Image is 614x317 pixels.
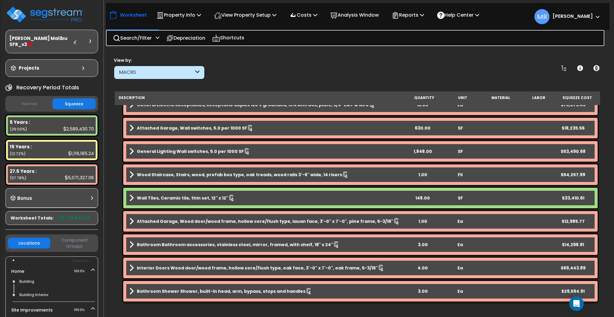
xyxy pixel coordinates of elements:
[166,34,205,42] p: Depreciation
[555,125,592,131] div: $18,235.56
[330,11,379,19] p: Analysis Window
[11,307,53,313] a: Site Improvements 100.0%
[17,196,32,201] h3: Bonus
[11,215,54,221] span: Worksheet Totals:
[137,288,305,294] b: Bathroom Shower Shower, built-in head, arm, bypass, stops and handles
[442,148,479,154] div: SF
[18,257,98,265] div: Ownership
[65,174,94,181] div: 5,071,327.06
[52,98,95,109] button: Squeeze
[442,172,479,178] div: Fli
[53,237,96,249] button: Component Groups
[404,125,441,131] div: 630.00
[404,288,441,294] div: 3.00
[137,265,378,271] b: Interior Doors Wood door/wood frame, hollow core/flush type, oak face, 3'-0" x 7'-0", oak frame, ...
[119,95,145,100] small: Description
[404,148,441,154] div: 1,848.00
[157,11,201,19] p: Property Info
[10,127,27,132] small: 29.502649157001475%
[129,124,404,132] a: Assembly Title
[18,291,94,299] div: Building Interior
[137,125,247,131] b: Attached Garage, Wall switches, 5.0 per 1000 SF
[74,306,90,314] span: 100.0%
[59,215,90,221] b: 8,776,943.00
[442,288,479,294] div: Ea
[555,172,592,178] div: $54,257.99
[209,31,248,45] div: Shortcuts
[404,218,441,224] div: 1.00
[113,34,152,42] p: Search/Filter
[16,84,79,91] h4: Recovery Period Totals
[129,147,404,156] a: Assembly Title
[137,102,369,108] b: General Electric Receptacles, Receptacle duplex 120 V grounded, 15 A with box, plate, 3/4" EMT & ...
[74,268,90,275] span: 100.0%
[212,34,244,42] p: Shortcuts
[163,31,209,45] div: Depreciation
[19,65,39,71] h3: Projects
[129,287,404,296] a: Assembly Title
[68,150,94,157] div: 1,116,185.24
[392,11,424,19] p: Reports
[137,148,244,154] b: General Lighting Wall switches, 5.0 per 1000 SF
[437,11,479,19] p: Help Center
[5,5,84,24] img: logo_pro_r.png
[8,99,51,109] button: Normal
[129,217,404,226] a: Assembly Title
[120,11,147,19] p: Worksheet
[63,126,94,132] div: 2,589,430.70
[458,95,467,100] small: Unit
[10,119,30,125] b: 5 Years :
[129,101,404,109] a: Assembly Title
[404,265,441,271] div: 4.00
[137,218,393,224] b: Attached Garage, Wood door/wood frame, hollow core/flush type, lauan face, 3'-0" x 7'-0", pine fr...
[569,296,584,311] div: Open Intercom Messenger
[555,265,592,271] div: $69,443.89
[404,242,441,248] div: 3.00
[534,9,550,24] span: MR
[129,194,404,202] a: Assembly Title
[289,11,317,19] p: Costs
[555,218,592,224] div: $12,985.77
[8,238,50,249] button: Locations
[555,148,592,154] div: $53,490.68
[137,172,342,178] b: Wood Staircase, Stairs, wood, prefab box type, oak treads, wood rails 3'-6" wide, 14 risers
[442,242,479,248] div: Ea
[10,175,26,180] small: 57.78010703726799%
[555,102,592,108] div: $76,073.49
[442,125,479,131] div: SF
[129,240,404,249] a: Assembly Title
[10,151,25,156] small: 12.717243805730536%
[555,195,592,201] div: $33,410.61
[404,102,441,108] div: 13.00
[532,95,545,100] small: Labor
[10,168,37,174] b: 27.5 Years :
[404,195,441,201] div: 148.00
[555,288,592,294] div: $29,594.91
[442,218,479,224] div: Ea
[404,172,441,178] div: 1.00
[129,170,404,179] a: Assembly Title
[563,95,592,100] small: Squeeze Cost
[491,95,510,100] small: Material
[129,264,404,272] a: Assembly Title
[442,102,479,108] div: Ea
[10,144,32,150] b: 15 Years :
[18,278,94,285] div: Building
[414,95,434,100] small: Quantity
[442,195,479,201] div: SF
[9,35,73,48] h3: [PERSON_NAME] Malibu SFR_v2
[442,265,479,271] div: Ea
[137,242,333,248] b: Bathroom Bathroom accessories, stainless steel, mirror, framed, with shelf, 18" x 24"
[114,57,205,63] div: View by:
[137,195,228,201] b: Wall Tiles, Ceramic tile, thin set, 12" x 12"
[214,11,276,19] p: View Property Setup
[11,268,24,274] a: Home 100.0%
[553,13,593,19] b: [PERSON_NAME]
[555,242,592,248] div: $14,298.91
[119,69,194,76] div: MACRS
